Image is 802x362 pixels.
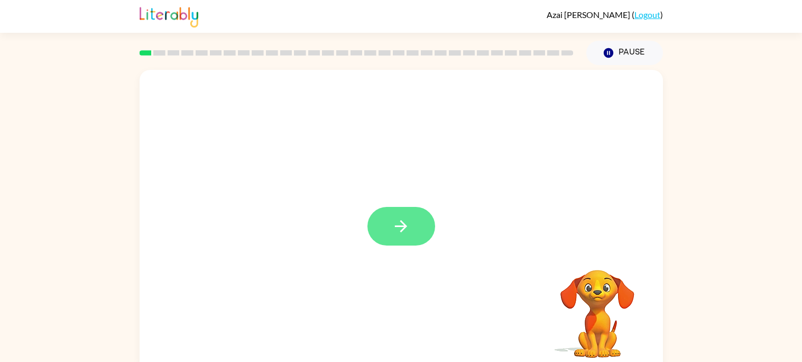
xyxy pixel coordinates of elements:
video: Your browser must support playing .mp4 files to use Literably. Please try using another browser. [545,254,650,359]
img: Literably [140,4,198,28]
a: Logout [634,10,660,20]
span: Azai [PERSON_NAME] [547,10,632,20]
div: ( ) [547,10,663,20]
button: Pause [586,41,663,65]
